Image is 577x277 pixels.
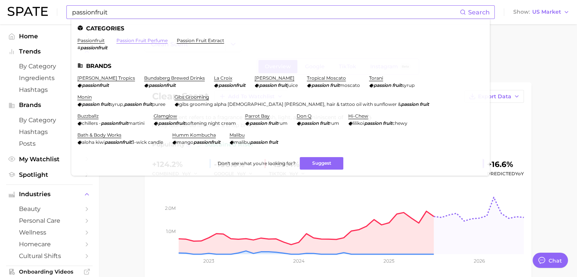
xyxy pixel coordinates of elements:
span: My Watchlist [19,156,80,163]
span: Trends [19,48,80,55]
span: rum [329,120,339,126]
li: Categories [77,25,484,31]
span: Don't see what you're looking for? [217,161,295,166]
tspan: 2024 [293,258,304,264]
em: passion fruit [259,82,287,88]
button: Industries [6,189,93,200]
em: passion fruit [301,120,329,126]
span: Onboarding Videos [19,268,80,275]
span: rum [278,120,288,126]
a: hi-chew [348,113,368,119]
em: passionfruit [80,45,107,50]
a: parrot bay [245,113,270,119]
a: passion fruit extract [177,38,224,43]
a: torani [369,75,383,81]
a: wellness [6,227,93,238]
a: Ingredients [6,72,93,84]
a: Posts [6,138,93,150]
span: 3-wick candle [132,139,163,145]
em: passionfruit [149,82,176,88]
a: malibu [230,132,245,138]
span: Predicted [487,169,524,178]
span: Industries [19,191,80,198]
em: passionfruit [219,82,245,88]
span: Search [468,9,490,16]
span: malibu [234,139,250,145]
a: passionfruit [77,38,105,43]
a: by Category [6,60,93,72]
a: Spotlight [6,169,93,181]
span: by Category [19,116,80,124]
span: juice [287,82,298,88]
span: chillers - [82,120,101,126]
a: [PERSON_NAME] [255,75,294,81]
a: don q [297,113,311,119]
span: by Category [19,63,80,70]
em: passionfruit [101,120,128,126]
span: puree [152,101,165,107]
span: cultural shifts [19,252,80,260]
span: softening night cream [185,120,236,126]
span: Hashtags [19,86,80,93]
button: Brands [6,99,93,111]
em: passion fruit [82,101,110,107]
span: beauty [19,205,80,212]
a: passion fruit perfume [116,38,168,43]
button: ShowUS Market [511,7,571,17]
span: gibs grooming alpha [DEMOGRAPHIC_DATA] [PERSON_NAME], hair & tattoo oil with sunflower & [179,101,401,107]
tspan: 2025 [384,258,395,264]
a: tropical moscato [307,75,346,81]
span: aloha kiwi [82,139,105,145]
em: passion fruit [250,139,278,145]
a: gibs grooming [175,94,209,100]
a: bath & body works [77,132,121,138]
span: homecare [19,241,80,248]
a: homecare [6,238,93,250]
span: wellness [19,229,80,236]
span: syrup [402,82,415,88]
button: Suggest [300,157,343,170]
div: +16.6% [487,158,524,170]
button: Trends [6,46,93,57]
a: buzzballz [77,113,99,119]
span: Show [513,10,530,14]
span: Spotlight [19,171,80,178]
a: beauty [6,203,93,215]
a: by Category [6,114,93,126]
a: cultural shifts [6,250,93,262]
em: passion fruit [401,101,429,107]
a: Home [6,30,93,42]
a: monin [77,94,92,100]
a: bundaberg brewed drinks [144,75,205,81]
a: My Watchlist [6,153,93,165]
span: lilikoi [353,120,364,126]
span: Posts [19,140,80,147]
tspan: 2023 [203,258,214,264]
em: passion fruit [364,120,392,126]
span: chewy [392,120,407,126]
em: passionfruit [82,82,109,88]
em: passionfruit [105,139,132,145]
span: moscato [340,82,360,88]
span: personal care [19,217,80,224]
a: personal care [6,215,93,227]
em: passion fruit [374,82,402,88]
a: Hashtags [6,126,93,138]
span: syrup [110,101,123,107]
em: passion fruit [124,101,152,107]
li: Brands [77,63,484,69]
span: Brands [19,102,80,109]
input: Search here for a brand, industry, or ingredient [71,6,460,19]
span: Hashtags [19,128,80,135]
em: passionfruit [193,139,220,145]
tspan: 2026 [473,258,484,264]
a: Hashtags [6,84,93,96]
a: la croix [214,75,232,81]
span: Home [19,33,80,40]
button: Export Data [465,90,524,103]
div: , [77,101,165,107]
img: SPATE [8,7,48,16]
span: # [77,45,80,50]
span: martini [128,120,145,126]
em: passionfruit [158,120,185,126]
